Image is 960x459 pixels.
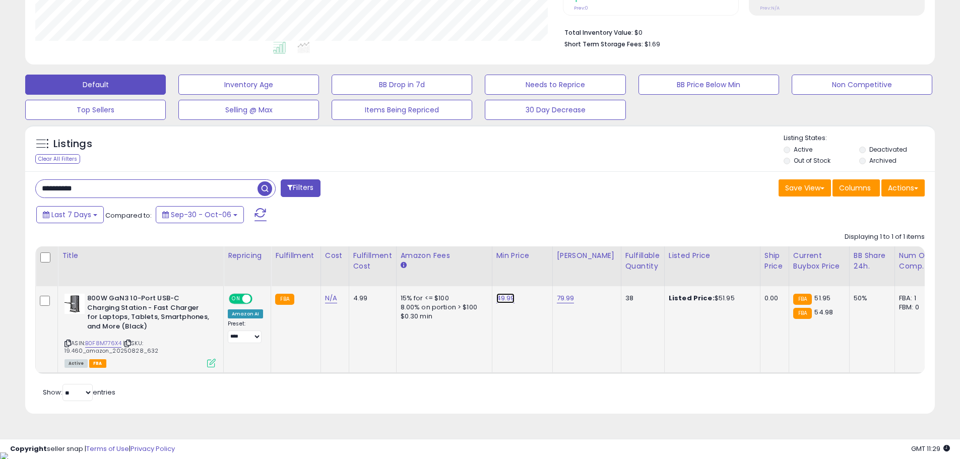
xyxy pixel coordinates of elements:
div: ASIN: [65,294,216,366]
button: Filters [281,179,320,197]
div: Min Price [496,250,548,261]
a: N/A [325,293,337,303]
span: OFF [251,295,267,303]
div: seller snap | | [10,444,175,454]
a: 49.99 [496,293,515,303]
button: Top Sellers [25,100,166,120]
span: Sep-30 - Oct-06 [171,210,231,220]
span: Show: entries [43,387,115,397]
div: Title [62,250,219,261]
span: FBA [89,359,106,368]
span: Last 7 Days [51,210,91,220]
button: BB Price Below Min [638,75,779,95]
h5: Listings [53,137,92,151]
li: $0 [564,26,917,38]
small: Prev: N/A [760,5,780,11]
span: Columns [839,183,871,193]
div: Num of Comp. [899,250,936,272]
span: | SKU: 19.460_amazon_20250828_632 [65,339,158,354]
small: FBA [275,294,294,305]
button: Selling @ Max [178,100,319,120]
small: Amazon Fees. [401,261,407,270]
button: Inventory Age [178,75,319,95]
div: 15% for <= $100 [401,294,484,303]
strong: Copyright [10,444,47,453]
a: Privacy Policy [131,444,175,453]
button: Save View [779,179,831,196]
span: All listings currently available for purchase on Amazon [65,359,88,368]
b: 800W GaN3 10-Port USB-C Charging Station - Fast Charger for Laptops, Tablets, Smartphones, and Mo... [87,294,210,334]
div: Clear All Filters [35,154,80,164]
div: Cost [325,250,345,261]
label: Deactivated [869,145,907,154]
label: Active [794,145,812,154]
span: 2025-10-14 11:29 GMT [911,444,950,453]
button: Non Competitive [792,75,932,95]
div: 8.00% on portion > $100 [401,303,484,312]
a: Terms of Use [86,444,129,453]
div: $0.30 min [401,312,484,321]
span: 54.98 [814,307,833,317]
div: Displaying 1 to 1 of 1 items [845,232,925,242]
img: 31yBhRKukbL._SL40_.jpg [65,294,85,314]
b: Short Term Storage Fees: [564,40,643,48]
div: 0.00 [764,294,781,303]
button: Default [25,75,166,95]
div: Repricing [228,250,267,261]
div: Amazon Fees [401,250,488,261]
button: Items Being Repriced [332,100,472,120]
span: Compared to: [105,211,152,220]
div: Fulfillment Cost [353,250,392,272]
div: Current Buybox Price [793,250,845,272]
a: B0F8M776X4 [85,339,121,348]
div: BB Share 24h. [854,250,890,272]
div: Ship Price [764,250,785,272]
div: Preset: [228,320,263,343]
div: Fulfillment [275,250,316,261]
label: Out of Stock [794,156,830,165]
div: FBA: 1 [899,294,932,303]
p: Listing States: [784,134,935,143]
button: Last 7 Days [36,206,104,223]
div: 4.99 [353,294,389,303]
div: Amazon AI [228,309,263,318]
button: BB Drop in 7d [332,75,472,95]
div: 50% [854,294,887,303]
div: Fulfillable Quantity [625,250,660,272]
div: [PERSON_NAME] [557,250,617,261]
button: Sep-30 - Oct-06 [156,206,244,223]
span: 51.95 [814,293,830,303]
span: ON [230,295,242,303]
a: 79.99 [557,293,574,303]
button: 30 Day Decrease [485,100,625,120]
small: Prev: 0 [574,5,588,11]
button: Columns [833,179,880,196]
div: $51.95 [669,294,752,303]
small: FBA [793,294,812,305]
div: 38 [625,294,657,303]
button: Needs to Reprice [485,75,625,95]
b: Total Inventory Value: [564,28,633,37]
div: FBM: 0 [899,303,932,312]
b: Listed Price: [669,293,715,303]
div: Listed Price [669,250,756,261]
label: Archived [869,156,897,165]
small: FBA [793,308,812,319]
span: $1.69 [645,39,660,49]
button: Actions [881,179,925,196]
